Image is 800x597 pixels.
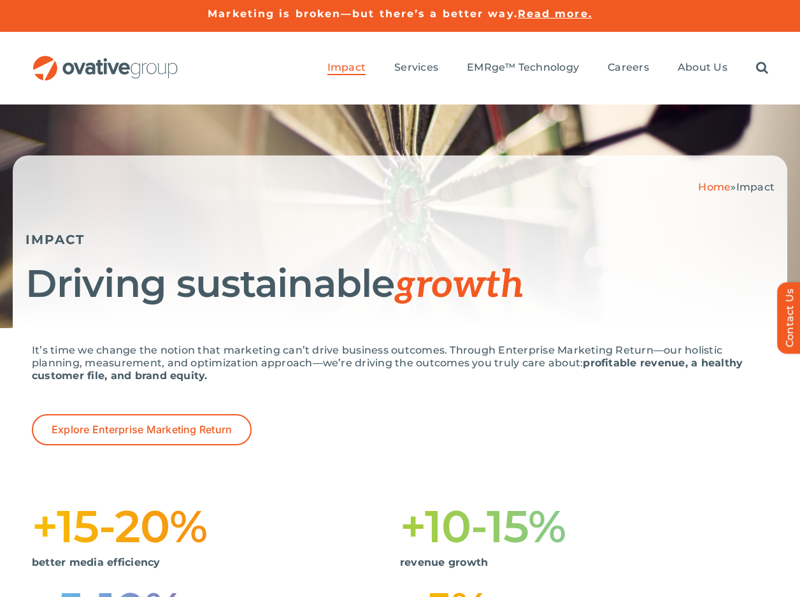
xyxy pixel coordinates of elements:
span: About Us [678,61,727,74]
p: It’s time we change the notion that marketing can’t drive business outcomes. Through Enterprise M... [32,344,768,382]
span: EMRge™ Technology [467,61,579,74]
h1: +15-20% [32,506,400,547]
h5: IMPACT [25,232,775,247]
a: About Us [678,61,727,75]
span: growth [394,263,524,308]
a: Explore Enterprise Marketing Return [32,414,252,445]
span: Impact [736,181,775,193]
h1: +10-15% [400,506,768,547]
nav: Menu [327,48,768,89]
span: Explore Enterprise Marketing Return [52,424,232,436]
h1: Driving sustainable [25,263,775,306]
a: Impact [327,61,366,75]
span: Services [394,61,438,74]
strong: better media efficiency [32,556,161,568]
span: Careers [608,61,649,74]
a: Services [394,61,438,75]
span: » [698,181,775,193]
a: Read more. [518,8,592,20]
a: EMRge™ Technology [467,61,579,75]
span: Impact [327,61,366,74]
a: Home [698,181,731,193]
a: OG_Full_horizontal_RGB [32,54,179,66]
strong: revenue growth [400,556,488,568]
a: Marketing is broken—but there’s a better way. [208,8,518,20]
a: Search [756,61,768,75]
strong: profitable revenue, a healthy customer file, and brand equity. [32,357,743,382]
a: Careers [608,61,649,75]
